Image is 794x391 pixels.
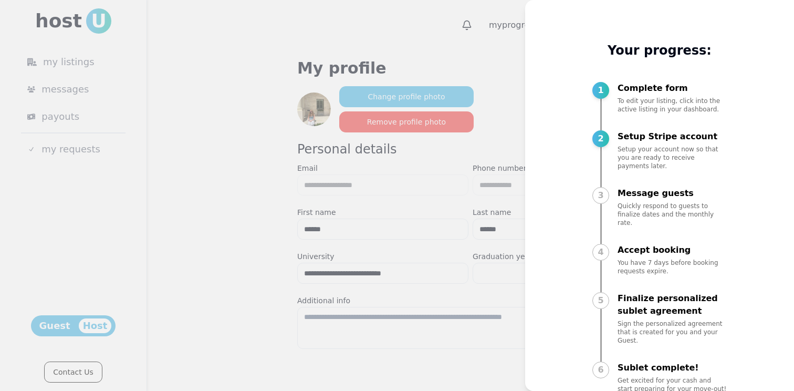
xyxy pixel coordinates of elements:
div: 2 [592,130,609,147]
p: Sign the personalized agreement that is created for you and your Guest. [618,320,727,345]
p: Your progress: [592,42,727,59]
div: 4 [592,244,609,261]
div: 6 [592,362,609,378]
p: Quickly respond to guests to finalize dates and the monthly rate. [618,202,727,227]
p: Finalize personalized sublet agreement [618,292,727,317]
p: You have 7 days before booking requests expire. [618,259,727,275]
p: Sublet complete! [618,362,727,374]
div: 5 [592,292,609,309]
p: Setup your account now so that you are ready to receive payments later. [618,145,727,170]
p: Setup Stripe account [618,130,727,143]
p: Accept booking [618,244,727,256]
p: To edit your listing, click into the active listing in your dashboard. [618,97,727,114]
p: Message guests [618,187,727,200]
div: 1 [592,82,609,99]
p: Complete form [618,82,727,95]
div: 3 [592,187,609,204]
